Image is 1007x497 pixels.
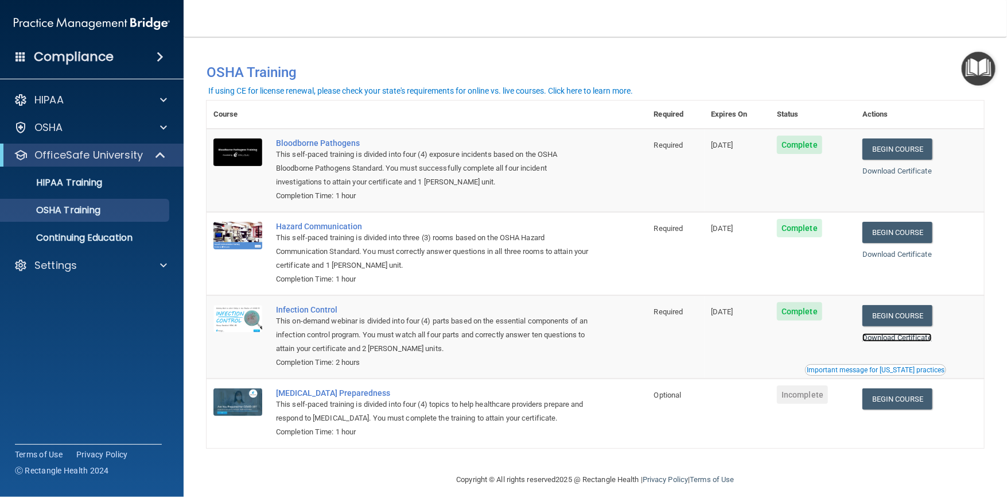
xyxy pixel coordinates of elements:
[276,425,590,439] div: Completion Time: 1 hour
[34,259,77,272] p: Settings
[276,398,590,425] div: This self-paced training is divided into four (4) topics to help healthcare providers prepare and...
[14,12,170,35] img: PMB logo
[647,101,705,129] th: Required
[76,449,128,460] a: Privacy Policy
[862,388,932,410] a: Begin Course
[711,141,733,149] span: [DATE]
[690,475,734,484] a: Terms of Use
[207,101,269,129] th: Course
[862,305,932,326] a: Begin Course
[34,148,143,162] p: OfficeSafe University
[654,307,683,316] span: Required
[777,302,822,321] span: Complete
[711,307,733,316] span: [DATE]
[862,167,932,175] a: Download Certificate
[207,64,984,80] h4: OSHA Training
[276,272,590,286] div: Completion Time: 1 hour
[208,87,633,95] div: If using CE for license renewal, please check your state's requirements for online vs. live cours...
[276,305,590,314] a: Infection Control
[276,388,590,398] a: [MEDICAL_DATA] Preparedness
[770,101,856,129] th: Status
[962,52,996,86] button: Open Resource Center
[654,141,683,149] span: Required
[276,189,590,203] div: Completion Time: 1 hour
[276,314,590,356] div: This on-demand webinar is divided into four (4) parts based on the essential components of an inf...
[276,356,590,369] div: Completion Time: 2 hours
[34,93,64,107] p: HIPAA
[7,205,100,216] p: OSHA Training
[276,231,590,272] div: This self-paced training is divided into three (3) rooms based on the OSHA Hazard Communication S...
[807,367,944,373] div: Important message for [US_STATE] practices
[643,475,688,484] a: Privacy Policy
[862,222,932,243] a: Begin Course
[862,250,932,259] a: Download Certificate
[805,364,946,376] button: Read this if you are a dental practitioner in the state of CA
[777,386,828,404] span: Incomplete
[15,449,63,460] a: Terms of Use
[862,333,932,342] a: Download Certificate
[34,49,114,65] h4: Compliance
[276,138,590,148] a: Bloodborne Pathogens
[14,259,167,272] a: Settings
[705,101,771,129] th: Expires On
[856,101,984,129] th: Actions
[276,148,590,189] div: This self-paced training is divided into four (4) exposure incidents based on the OSHA Bloodborne...
[654,224,683,233] span: Required
[14,148,166,162] a: OfficeSafe University
[862,138,932,160] a: Begin Course
[15,465,109,476] span: Ⓒ Rectangle Health 2024
[34,121,63,134] p: OSHA
[808,415,993,461] iframe: Drift Widget Chat Controller
[276,222,590,231] a: Hazard Communication
[654,391,682,399] span: Optional
[207,85,635,97] button: If using CE for license renewal, please check your state's requirements for online vs. live cours...
[7,177,102,188] p: HIPAA Training
[777,136,822,154] span: Complete
[14,121,167,134] a: OSHA
[7,232,164,244] p: Continuing Education
[14,93,167,107] a: HIPAA
[777,219,822,237] span: Complete
[711,224,733,233] span: [DATE]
